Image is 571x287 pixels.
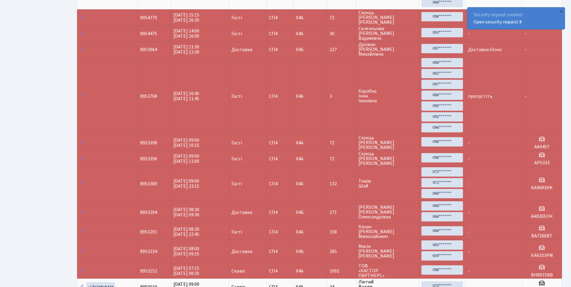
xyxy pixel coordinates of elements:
span: 04А [296,181,303,187]
span: - [468,181,470,187]
span: 271 [330,210,354,215]
span: ТОВ «КАСТОР ПАРТНЕРС» [358,264,416,278]
span: СП4 [269,94,291,99]
span: 04А [296,229,303,235]
span: Доставка Glovo [468,46,502,53]
span: Мисік [PERSON_NAME] [PERSON_NAME] [358,244,416,258]
span: Гості [231,94,242,99]
span: 8953398 [140,140,157,146]
span: 04Б [296,248,304,255]
span: 8953964 [140,46,157,53]
span: [DATE] 15:15 [DATE] 16:30 [173,12,199,23]
span: Доставка [231,47,252,52]
span: 04Б [296,209,304,216]
span: - [525,46,526,53]
span: [DATE] 08:00 [DATE] 09:15 [173,245,199,257]
h5: АР5333 [525,160,559,166]
span: СП4 [269,15,291,20]
span: 8953768 [140,93,157,100]
h5: АА9457 [525,144,559,150]
span: 72 [330,15,354,20]
span: - [525,30,526,37]
span: Селезньова [PERSON_NAME] Вадимівна [358,26,416,41]
span: Гості [231,156,242,161]
span: 8953294 [140,209,157,216]
span: 04А [296,156,303,162]
span: 8954475 [140,30,157,37]
span: Гості [231,15,242,20]
span: 8953234 [140,248,157,255]
span: [DATE] 10:45 [DATE] 11:45 [173,90,199,102]
h5: КА6103РМ [525,253,559,258]
span: [DATE] 09:00 [DATE] 10:15 [173,137,199,149]
span: 1002 [330,269,354,273]
div: × [558,8,564,14]
span: 04А [296,268,303,274]
span: [DATE] 08:30 [DATE] 22:45 [173,226,199,238]
span: Доставка [231,249,252,254]
span: 8953389 [140,181,157,187]
span: Скунць [PERSON_NAME] [PERSON_NAME] [358,151,416,166]
span: пропустіть [468,93,492,100]
span: - [468,248,470,255]
span: 04А [296,14,303,21]
span: Гості [231,140,242,145]
span: 227 [330,47,354,52]
span: Качан [PERSON_NAME] Миколайович [358,224,416,239]
span: Сервіс [231,269,245,273]
span: СП4 [269,31,291,36]
span: Гості [231,31,242,36]
span: 3 [330,94,354,99]
span: [DATE] 14:00 [DATE] 16:00 [173,28,199,39]
span: 04Б [296,46,304,53]
span: - [468,156,470,162]
span: 04А [296,30,303,37]
span: 30 [330,31,354,36]
span: Скунць [PERSON_NAME] [PERSON_NAME] [358,135,416,150]
span: 8953396 [140,156,157,162]
span: Гості [231,230,242,234]
span: 158 [330,230,354,234]
span: Карабка Інна Іванівна [358,89,416,103]
span: 132 [330,181,354,186]
span: СП4 [269,249,291,254]
span: 04А [296,93,303,100]
span: [DATE] 11:30 [DATE] 12:30 [173,44,199,55]
span: СП4 [269,269,291,273]
span: СП4 [269,47,291,52]
span: 72 [330,156,354,161]
span: [DATE] 08:30 [DATE] 09:30 [173,206,199,218]
div: Security request created [467,8,565,29]
span: - [525,93,526,100]
span: [DATE] 09:00 [DATE] 23:15 [173,178,199,190]
span: Гості [231,181,242,186]
span: СП4 [269,181,291,186]
span: [DATE] 07:15 [DATE] 08:30 [173,265,199,277]
span: 8953152 [140,268,157,274]
span: Доставка [231,210,252,215]
h5: АА8265ОН [525,214,559,219]
span: 265 [330,249,354,254]
h5: ВН8915ВВ [525,272,559,278]
span: - [468,140,470,146]
span: Дрожак [PERSON_NAME] Михайлівна [358,42,416,57]
span: [PERSON_NAME] [PERSON_NAME] Олександрівна [358,205,416,219]
span: Скунць [PERSON_NAME] [PERSON_NAME] [358,10,416,25]
span: - [468,229,470,235]
span: Товім Шай [358,179,416,188]
span: СП4 [269,140,291,145]
span: 8953291 [140,229,157,235]
a: Open security request # [473,19,522,25]
span: СП4 [269,156,291,161]
span: [DATE] 09:00 [DATE] 11:00 [173,153,199,165]
h5: ВА7266ВТ [525,233,559,239]
span: 04А [296,140,303,146]
span: 72 [330,140,354,145]
span: - [468,30,470,37]
span: СП4 [269,230,291,234]
span: СП4 [269,210,291,215]
span: - [468,268,470,274]
span: - [468,209,470,216]
h5: KA9683HK [525,185,559,191]
span: 8954770 [140,14,157,21]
